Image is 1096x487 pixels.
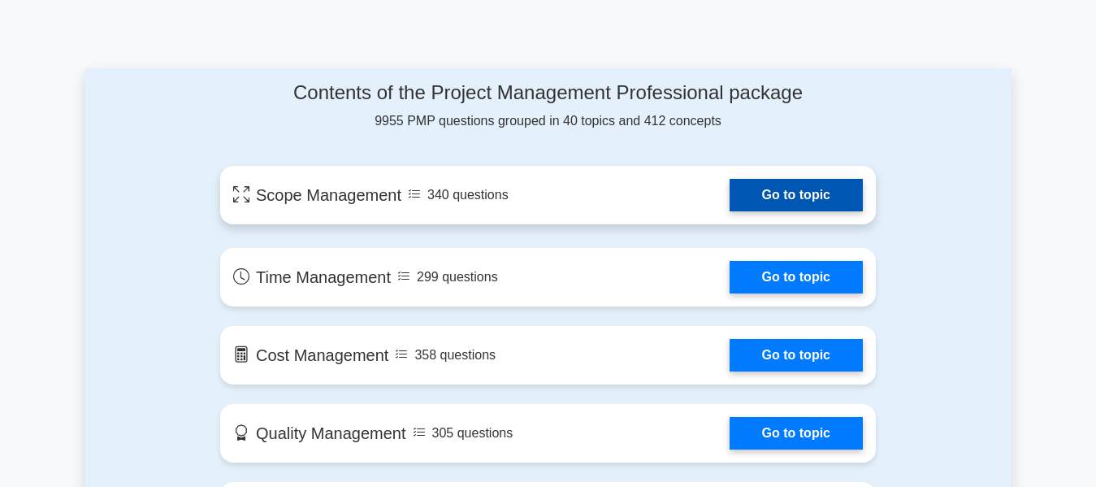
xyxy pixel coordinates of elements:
[730,179,863,211] a: Go to topic
[220,81,876,131] div: 9955 PMP questions grouped in 40 topics and 412 concepts
[730,339,863,372] a: Go to topic
[220,81,876,105] h4: Contents of the Project Management Professional package
[730,417,863,450] a: Go to topic
[730,261,863,294] a: Go to topic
